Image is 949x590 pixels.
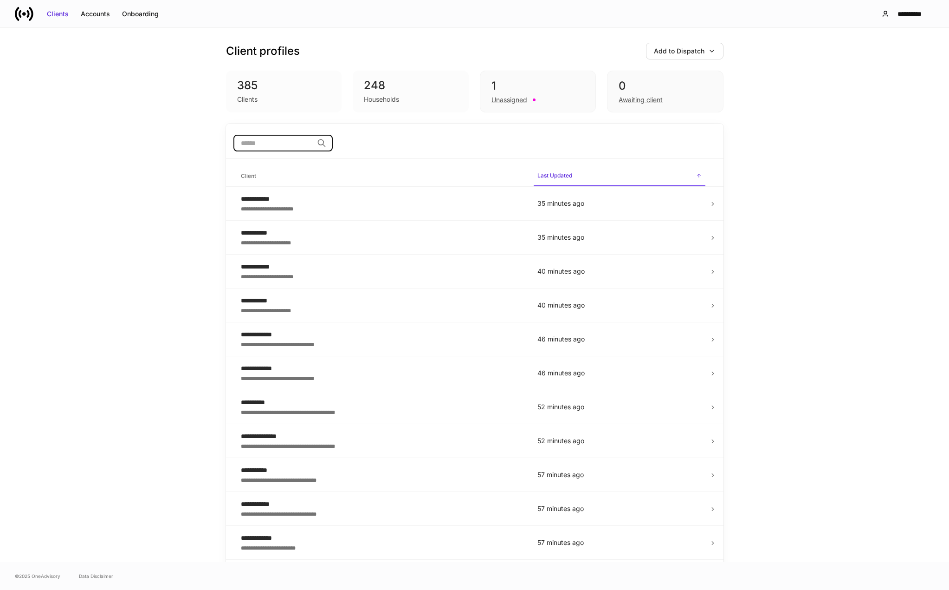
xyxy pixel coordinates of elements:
button: Accounts [75,7,116,21]
div: Households [364,95,399,104]
p: 40 minutes ago [537,301,702,310]
p: 57 minutes ago [537,538,702,547]
div: Add to Dispatch [654,46,704,56]
span: Last Updated [534,166,705,186]
span: © 2025 OneAdvisory [15,572,60,580]
p: 52 minutes ago [537,436,702,446]
div: Clients [47,9,69,19]
div: 248 [364,78,458,93]
div: Awaiting client [619,95,663,105]
p: 40 minutes ago [537,267,702,276]
h6: Client [241,171,256,180]
p: 57 minutes ago [537,470,702,479]
a: Data Disclaimer [79,572,113,580]
p: 46 minutes ago [537,368,702,378]
button: Clients [41,7,75,21]
span: Client [237,167,526,186]
p: 57 minutes ago [537,504,702,513]
div: Unassigned [491,95,527,105]
h3: Client profiles [226,44,300,59]
div: 385 [237,78,331,93]
div: 0Awaiting client [607,71,723,112]
p: 46 minutes ago [537,334,702,344]
div: Onboarding [122,9,159,19]
div: 1 [491,79,584,93]
button: Add to Dispatch [646,43,723,59]
h6: Last Updated [537,171,572,180]
div: 1Unassigned [480,71,596,112]
button: Onboarding [116,7,165,21]
div: Accounts [81,9,110,19]
p: 35 minutes ago [537,233,702,242]
p: 35 minutes ago [537,199,702,208]
p: 52 minutes ago [537,402,702,412]
div: 0 [619,79,711,93]
div: Clients [237,95,258,104]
